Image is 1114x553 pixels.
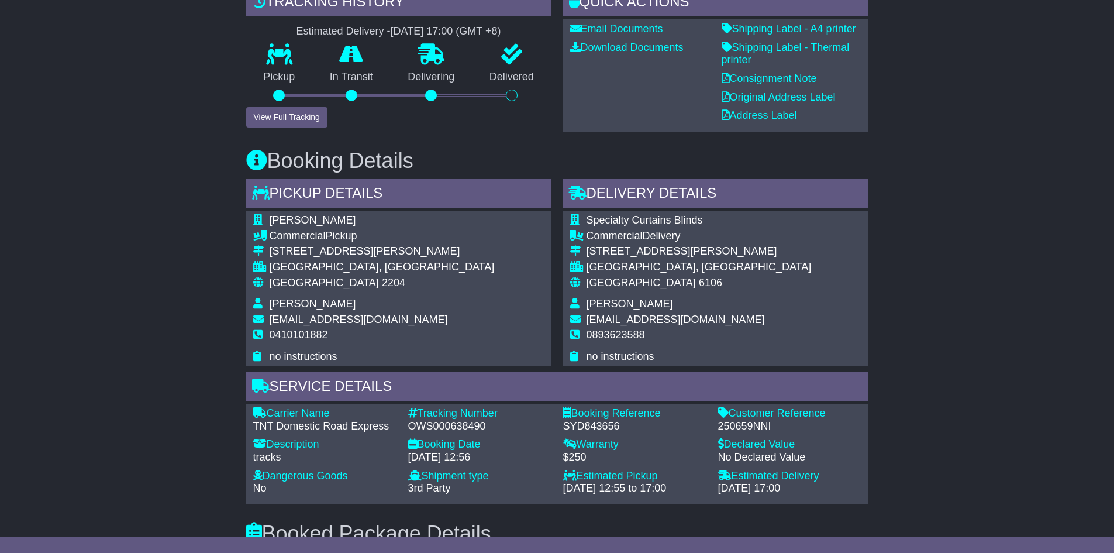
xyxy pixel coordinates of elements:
span: 0893623588 [587,329,645,341]
a: Email Documents [570,23,663,35]
div: $250 [563,451,706,464]
a: Shipping Label - Thermal printer [722,42,850,66]
span: 2204 [382,277,405,288]
div: Booking Date [408,438,551,451]
span: [EMAIL_ADDRESS][DOMAIN_NAME] [587,314,765,325]
span: Commercial [270,230,326,242]
div: Dangerous Goods [253,470,396,483]
p: In Transit [312,71,391,84]
div: [DATE] 17:00 (GMT +8) [391,25,501,38]
span: 6106 [699,277,722,288]
div: Service Details [246,372,868,404]
div: [DATE] 17:00 [718,482,861,495]
p: Pickup [246,71,313,84]
p: Delivering [391,71,472,84]
div: Delivery Details [563,179,868,211]
span: [PERSON_NAME] [270,298,356,310]
div: OWS000638490 [408,420,551,433]
div: Estimated Delivery - [246,25,551,38]
a: Download Documents [570,42,684,53]
div: [DATE] 12:55 to 17:00 [563,482,706,495]
div: No Declared Value [718,451,861,464]
div: Pickup [270,230,495,243]
a: Shipping Label - A4 printer [722,23,856,35]
div: Description [253,438,396,451]
span: no instructions [270,351,337,362]
span: Commercial [587,230,643,242]
span: 0410101882 [270,329,328,341]
span: 3rd Party [408,482,451,494]
span: no instructions [587,351,654,362]
div: Delivery [587,230,812,243]
div: Pickup Details [246,179,551,211]
a: Address Label [722,109,797,121]
div: Tracking Number [408,407,551,420]
div: Customer Reference [718,407,861,420]
div: [DATE] 12:56 [408,451,551,464]
div: SYD843656 [563,420,706,433]
a: Consignment Note [722,73,817,84]
div: [GEOGRAPHIC_DATA], [GEOGRAPHIC_DATA] [270,261,495,274]
div: [GEOGRAPHIC_DATA], [GEOGRAPHIC_DATA] [587,261,812,274]
span: [GEOGRAPHIC_DATA] [587,277,696,288]
h3: Booked Package Details [246,522,868,545]
span: [GEOGRAPHIC_DATA] [270,277,379,288]
span: [PERSON_NAME] [270,214,356,226]
div: Shipment type [408,470,551,483]
div: Estimated Delivery [718,470,861,483]
p: Delivered [472,71,551,84]
div: 250659NNI [718,420,861,433]
div: [STREET_ADDRESS][PERSON_NAME] [270,245,495,258]
div: Declared Value [718,438,861,451]
div: [STREET_ADDRESS][PERSON_NAME] [587,245,812,258]
div: Carrier Name [253,407,396,420]
div: Warranty [563,438,706,451]
span: [EMAIL_ADDRESS][DOMAIN_NAME] [270,314,448,325]
div: TNT Domestic Road Express [253,420,396,433]
a: Original Address Label [722,91,836,103]
span: No [253,482,267,494]
div: Estimated Pickup [563,470,706,483]
h3: Booking Details [246,149,868,173]
span: Specialty Curtains Blinds [587,214,703,226]
div: Booking Reference [563,407,706,420]
button: View Full Tracking [246,107,327,128]
div: tracks [253,451,396,464]
span: [PERSON_NAME] [587,298,673,310]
